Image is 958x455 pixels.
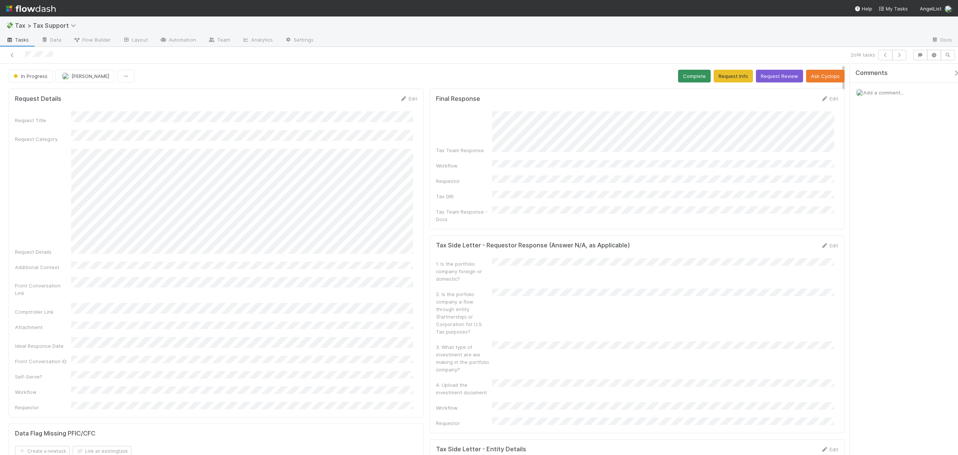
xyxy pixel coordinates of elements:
[436,404,492,412] div: Workflow
[436,290,492,335] div: 2. Is the porfolio company a flow through entity (Partnership) or Corporation for U.S. Tax purposes?
[15,373,71,380] div: Self-Serve?
[678,70,711,82] button: Complete
[202,34,236,46] a: Team
[6,22,13,28] span: 💸
[436,162,492,169] div: Workflow
[71,73,109,79] span: [PERSON_NAME]
[925,34,958,46] a: Docs
[15,248,71,256] div: Request Details
[15,95,61,103] h5: Request Details
[436,381,492,396] div: 4. Upload the investment document
[821,446,838,452] a: Edit
[436,419,492,427] div: Requestor
[436,95,480,103] h5: Final Response
[854,5,872,12] div: Help
[436,446,526,453] h5: Tax Side Letter - Entity Details
[436,208,492,223] div: Tax Team Response - Docs
[756,70,803,82] button: Request Review
[15,135,71,143] div: Request Category
[714,70,753,82] button: Request Info
[15,263,71,271] div: Additional Context
[55,70,114,82] button: [PERSON_NAME]
[67,34,117,46] a: Flow Builder
[436,193,492,200] div: Tax DRI
[15,117,71,124] div: Request Title
[821,242,838,248] a: Edit
[851,51,875,58] span: 2 of 4 tasks
[436,147,492,154] div: Tax Team Response
[15,323,71,331] div: Attachment
[821,96,838,102] a: Edit
[15,22,80,29] span: Tax > Tax Support
[9,70,52,82] button: In Progress
[15,308,71,316] div: Comptroller Link
[35,34,67,46] a: Data
[878,6,908,12] span: My Tasks
[117,34,154,46] a: Layout
[855,69,888,77] span: Comments
[12,73,48,79] span: In Progress
[806,70,845,82] button: Ask Cyclops
[400,96,417,102] a: Edit
[15,282,71,297] div: Front Conversation Link
[15,358,71,365] div: Front Conversation ID
[154,34,202,46] a: Automation
[436,343,492,373] div: 3. What type of investment are we making in the portfolio company?
[62,72,69,80] img: avatar_d45d11ee-0024-4901-936f-9df0a9cc3b4e.png
[236,34,279,46] a: Analytics
[863,90,904,96] span: Add a comment...
[920,6,942,12] span: AngelList
[15,404,71,411] div: Requestor
[15,342,71,350] div: Ideal Response Date
[945,5,952,13] img: avatar_d45d11ee-0024-4901-936f-9df0a9cc3b4e.png
[436,260,492,283] div: 1. Is the portfolio company foreign or domestic?
[15,388,71,396] div: Workflow
[6,2,56,15] img: logo-inverted-e16ddd16eac7371096b0.svg
[436,177,492,185] div: Requestor
[878,5,908,12] a: My Tasks
[15,430,95,437] h5: Data Flag Missing PFIC/CFC
[856,89,863,96] img: avatar_d45d11ee-0024-4901-936f-9df0a9cc3b4e.png
[73,36,111,43] span: Flow Builder
[436,242,630,249] h5: Tax Side Letter - Requestor Response (Answer N/A, as Applicable)
[279,34,320,46] a: Settings
[6,36,29,43] span: Tasks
